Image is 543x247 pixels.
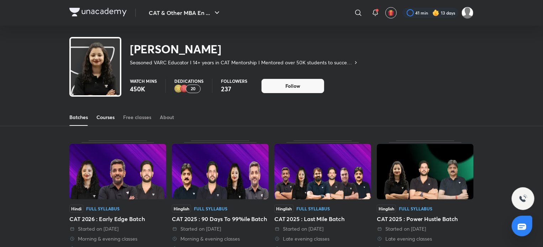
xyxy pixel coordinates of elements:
[180,85,189,93] img: educator badge1
[377,205,396,213] span: Hinglish
[388,10,394,16] img: avatar
[123,114,151,121] div: Free classes
[69,144,166,199] img: Thumbnail
[274,215,371,223] div: CAT 2025 : Last Mile Batch
[86,206,120,211] div: Full Syllabus
[96,114,115,121] div: Courses
[172,235,269,242] div: Morning & evening classes
[274,205,294,213] span: Hinglish
[96,109,115,126] a: Courses
[172,144,269,199] img: Thumbnail
[377,225,474,232] div: Started on 8 Jul 2025
[274,144,371,199] img: Thumbnail
[172,215,269,223] div: CAT 2025 : 90 Days To 99%ile Batch
[130,59,353,66] p: Seasoned VARC Educator I 14+ years in CAT Mentorship I Mentored over 50K students to success I Ex...
[71,40,120,111] img: class
[377,144,474,199] img: Thumbnail
[174,85,183,93] img: educator badge2
[262,79,324,93] button: Follow
[174,79,204,83] p: Dedications
[123,109,151,126] a: Free classes
[69,205,83,213] span: Hindi
[432,9,439,16] img: streak
[69,225,166,232] div: Started on 30 Sep 2025
[385,7,397,18] button: avatar
[69,8,127,18] a: Company Logo
[191,86,196,91] p: 20
[221,85,247,93] p: 237
[69,109,88,126] a: Batches
[172,225,269,232] div: Started on 31 Aug 2025
[462,7,474,19] img: Aparna Dubey
[285,82,300,90] span: Follow
[130,85,157,93] p: 450K
[160,114,174,121] div: About
[130,42,359,56] h2: [PERSON_NAME]
[172,205,191,213] span: Hinglish
[160,109,174,126] a: About
[144,6,226,20] button: CAT & Other MBA En ...
[274,235,371,242] div: Late evening classes
[377,215,474,223] div: CAT 2025 : Power Hustle Batch
[399,206,432,211] div: Full Syllabus
[221,79,247,83] p: Followers
[69,8,127,16] img: Company Logo
[69,235,166,242] div: Morning & evening classes
[194,206,227,211] div: Full Syllabus
[296,206,330,211] div: Full Syllabus
[274,225,371,232] div: Started on 4 Aug 2025
[69,114,88,121] div: Batches
[519,194,527,203] img: ttu
[377,235,474,242] div: Late evening classes
[130,79,157,83] p: Watch mins
[69,215,166,223] div: CAT 2026 : Early Edge Batch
